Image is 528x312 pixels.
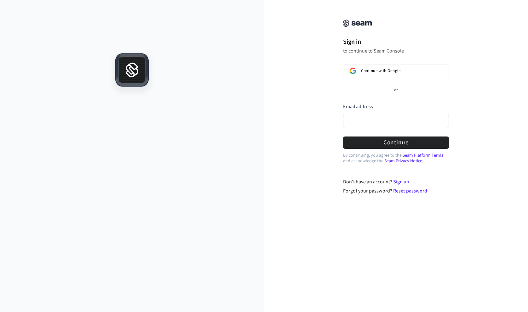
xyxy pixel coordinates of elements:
[343,48,449,54] p: to continue to Seam Console
[343,153,449,164] p: By continuing, you agree to the and acknowledge the .
[384,158,422,164] a: Seam Privacy Notice
[343,178,449,186] div: Don't have an account?
[343,187,449,195] div: Forgot your password?
[343,37,449,47] h1: Sign in
[350,68,356,74] img: Sign in with Google
[343,19,372,27] img: Seam Console
[393,178,409,185] a: Sign up
[403,152,443,159] a: Seam Platform Terms
[343,103,373,110] label: Email address
[343,64,449,77] button: Sign in with GoogleContinue with Google
[343,136,449,149] button: Continue
[394,87,398,93] p: or
[361,68,400,73] span: Continue with Google
[393,187,427,194] a: Reset password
